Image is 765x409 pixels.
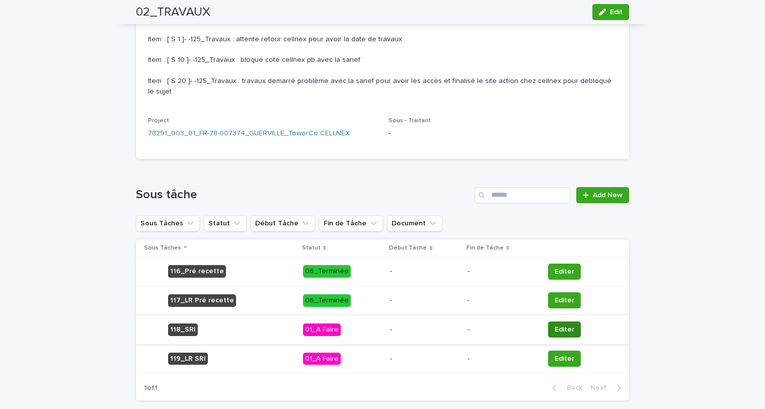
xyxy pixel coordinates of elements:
div: 118_SRI [168,323,198,336]
div: 06_Terminée [303,265,351,278]
button: Statut [204,215,247,231]
span: Editer [555,267,574,277]
button: Sous Tâches [136,215,200,231]
button: Editer [548,351,581,367]
span: Sous - Traitant [389,118,431,124]
p: - [468,325,536,334]
tr: 118_SRI01_A Faire--Editer [136,315,629,344]
tr: 119_LR SRI01_A Faire--Editer [136,344,629,373]
h2: 02_TRAVAUX [136,5,210,20]
p: - [390,296,460,305]
p: - [390,325,460,334]
button: Next [586,383,629,392]
span: Next [590,384,613,391]
span: Edit [610,9,623,16]
div: 06_Terminée [303,294,351,307]
button: Back [544,383,586,392]
p: - [389,128,617,139]
div: 116_Pré recette [168,265,226,278]
span: Add New [593,192,623,199]
button: Début Tâche [251,215,315,231]
tr: 117_LR Pré recette06_Terminée--Editer [136,286,629,315]
button: Editer [548,264,581,280]
p: Statut [302,242,321,254]
p: Fin de Tâche [467,242,504,254]
p: Sous Tâches [144,242,181,254]
div: 117_LR Pré recette [168,294,236,307]
tr: 116_Pré recette06_Terminée--Editer [136,257,629,286]
button: Document [387,215,442,231]
button: Editer [548,292,581,308]
a: 78291_003_01_FR-78-007374_GUERVILLE_TowerCo CELLNEX [148,128,350,139]
span: Back [561,384,582,391]
p: - [468,296,536,305]
span: Editer [555,324,574,335]
span: Editer [555,354,574,364]
h1: Sous tâche [136,188,471,202]
div: 01_A Faire [303,353,341,365]
p: Item : [ S 40 ]- -125_Travaux : attente de la MAD infra Item : [ S 1 ]- -125_Travaux : attente re... [148,13,617,97]
p: - [390,267,460,276]
p: Début Tâche [389,242,427,254]
p: 1 of 1 [136,376,166,400]
span: Project [148,118,169,124]
a: Add New [576,187,629,203]
div: 119_LR SRI [168,353,208,365]
span: Editer [555,295,574,305]
p: - [390,355,460,363]
input: Search [475,187,570,203]
button: Editer [548,321,581,338]
button: Fin de Tâche [319,215,383,231]
p: - [468,355,536,363]
button: Edit [592,4,629,20]
p: - [468,267,536,276]
div: 01_A Faire [303,323,341,336]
